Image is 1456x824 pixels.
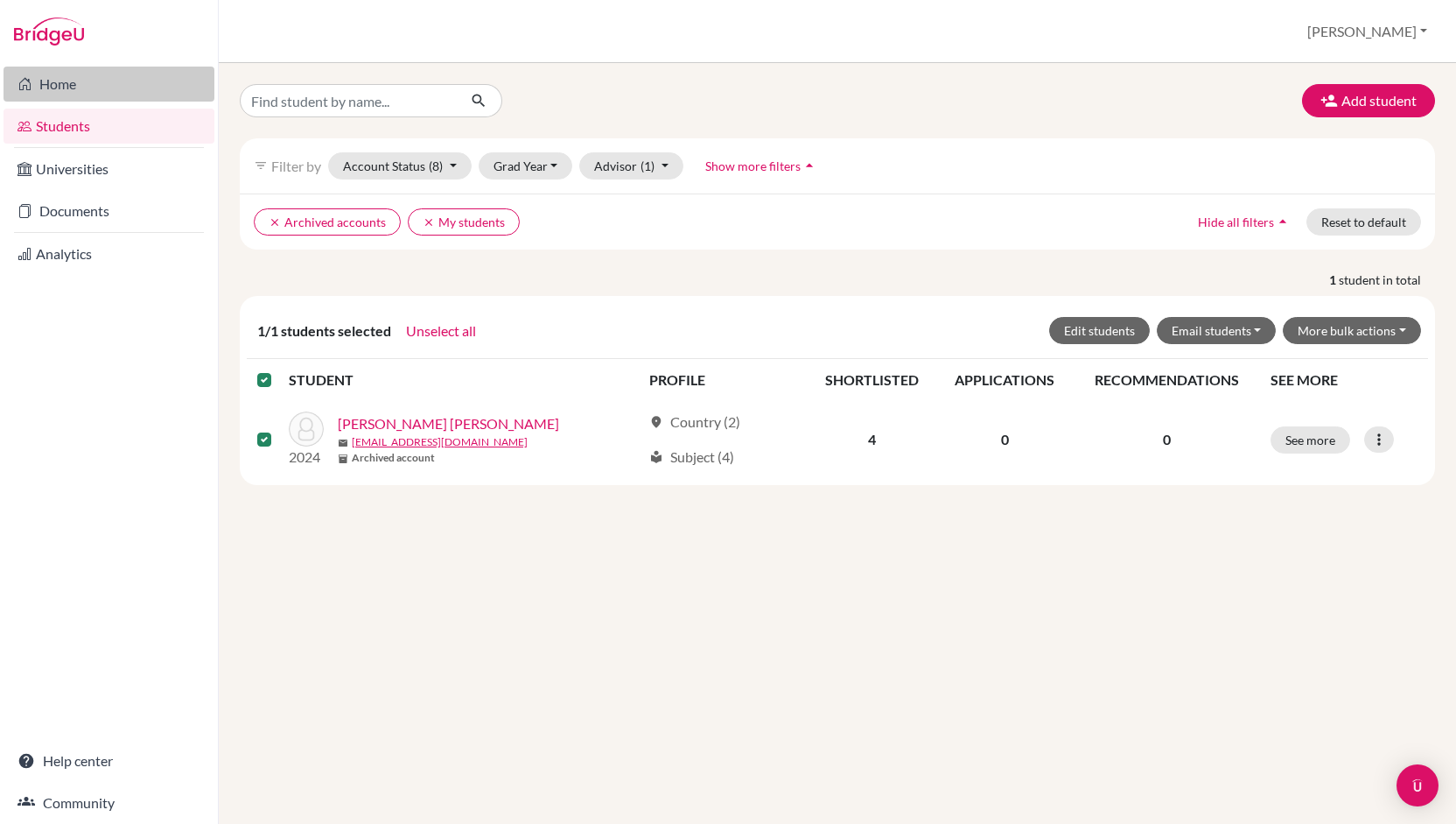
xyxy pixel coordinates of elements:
a: [PERSON_NAME] [PERSON_NAME] [338,413,559,434]
p: 0 [1083,429,1249,450]
th: SEE MORE [1260,359,1428,401]
i: clear [423,216,435,229]
button: Account Status(8) [328,152,472,180]
button: Unselect all [405,320,477,342]
a: [EMAIL_ADDRESS][DOMAIN_NAME] [352,434,528,450]
th: RECOMMENDATIONS [1073,359,1260,401]
button: More bulk actions [1283,317,1421,344]
span: (8) [429,158,443,173]
a: Help center [3,743,214,778]
img: Bridge-U [14,18,84,46]
i: clear [269,216,281,229]
span: mail [338,438,348,448]
a: Documents [3,194,214,229]
button: Advisor(1) [579,152,683,180]
button: Email students [1157,317,1277,344]
button: Edit students [1049,317,1150,344]
div: Subject (4) [649,447,734,468]
button: [PERSON_NAME] [1299,15,1435,48]
th: STUDENT [289,359,639,401]
th: APPLICATIONS [936,359,1073,401]
span: (1) [640,158,654,173]
span: local_library [649,450,663,464]
button: clearMy students [408,208,520,236]
td: 4 [807,401,936,478]
td: 0 [936,401,1073,478]
div: Country (2) [649,412,740,433]
button: See more [1270,426,1350,454]
span: Hide all filters [1198,215,1274,229]
a: Students [3,109,214,144]
span: 1/1 students selected [257,320,391,342]
button: Grad Year [479,152,573,180]
span: inventory_2 [338,454,348,464]
div: Open Intercom Messenger [1396,764,1438,806]
th: SHORTLISTED [807,359,936,401]
button: clearArchived accounts [254,208,401,236]
img: Aguilar Maldonado, Leonel [289,412,324,447]
a: Analytics [3,236,214,271]
span: Show more filters [705,158,801,173]
i: filter_list [254,158,268,173]
b: Archived account [352,450,435,466]
i: arrow_drop_up [1274,213,1291,230]
strong: 1 [1329,271,1339,289]
button: Hide all filtersarrow_drop_up [1183,208,1306,236]
a: Universities [3,151,214,187]
input: Find student by name... [240,84,457,117]
span: student in total [1339,271,1435,289]
span: location_on [649,415,663,429]
i: arrow_drop_up [801,157,818,174]
button: Reset to default [1306,208,1421,236]
th: PROFILE [639,359,807,401]
p: 2024 [289,447,324,468]
button: Show more filtersarrow_drop_up [690,152,833,180]
a: Community [3,785,214,820]
button: Add student [1302,84,1435,117]
span: Filter by [271,158,321,174]
a: Home [3,67,214,102]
